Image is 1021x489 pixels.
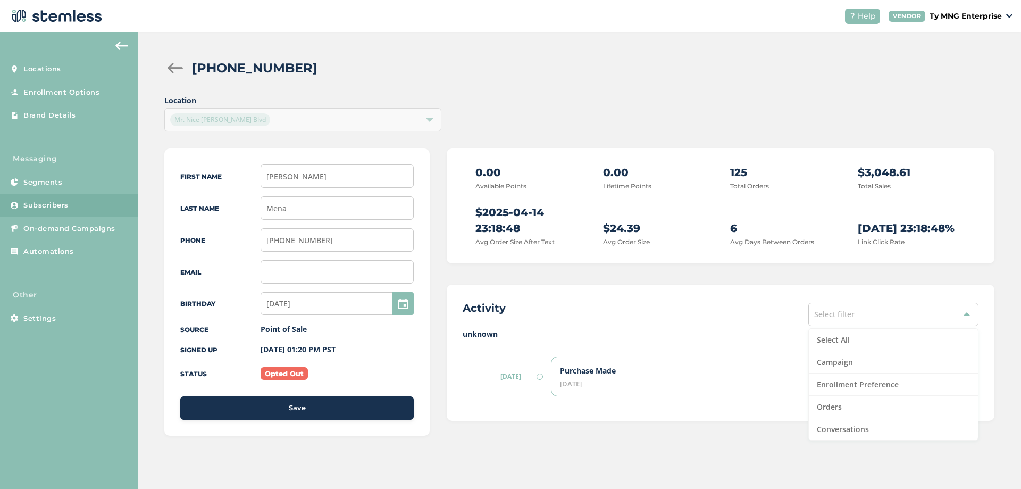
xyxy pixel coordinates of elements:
li: Enrollment Preference [809,374,978,396]
img: icon-arrow-back-accent-c549486e.svg [115,42,128,50]
label: Phone [180,236,205,244]
h2: [PHONE_NUMBER] [192,59,317,78]
p: 0.00 [475,164,583,180]
label: Avg Days Between Orders [730,238,814,246]
p: 125 [730,164,838,180]
label: Email [180,268,201,276]
p: $24.39 [603,220,711,236]
li: Orders [809,396,978,418]
span: Subscribers [23,200,69,211]
p: 6 [730,220,838,236]
li: Campaign [809,351,978,374]
p: $3,048.61 [858,164,966,180]
label: Point of Sale [261,324,307,334]
label: Signed up [180,346,217,354]
span: Help [858,11,876,22]
span: Segments [23,177,62,188]
label: [DATE] [463,372,538,382]
span: Enrollment Options [23,87,99,98]
label: Source [180,326,208,334]
span: On-demand Campaigns [23,223,115,234]
div: [DATE] [560,380,969,387]
img: icon_down-arrow-small-66adaf34.svg [1006,14,1012,18]
label: Avg Order Size [603,238,650,246]
p: 0.00 [603,164,711,180]
p: Ty MNG Enterprise [930,11,1002,22]
span: Automations [23,246,74,257]
span: Locations [23,64,61,74]
label: unknown [463,328,978,339]
input: MM/DD/YYYY [261,292,414,315]
span: Settings [23,313,56,324]
label: Total Sales [858,182,891,190]
label: Avg Order Size After Text [475,238,555,246]
img: logo-dark-0685b13c.svg [9,5,102,27]
label: First Name [180,172,222,180]
label: Last Name [180,204,219,212]
li: Select All [809,329,978,351]
label: Available Points [475,182,526,190]
div: VENDOR [889,11,925,22]
span: Brand Details [23,110,76,121]
label: Total Orders [730,182,769,190]
iframe: Chat Widget [968,438,1021,489]
p: [DATE] 23:18:48% [858,220,966,236]
label: Location [164,95,441,106]
p: $2025-04-14 23:18:48 [475,204,583,236]
li: Conversations [809,418,978,440]
label: Birthday [180,300,215,308]
label: Opted Out [261,367,308,380]
span: Save [289,403,306,413]
label: Link Click Rate [858,238,905,246]
span: Select filter [814,309,855,319]
h2: Activity [463,301,506,316]
button: Save [180,396,414,420]
label: Purchase Made [560,366,616,376]
label: [DATE] 01:20 PM PST [261,344,336,354]
label: Lifetime Points [603,182,651,190]
label: Status [180,370,207,378]
img: icon-help-white-03924b79.svg [849,13,856,19]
